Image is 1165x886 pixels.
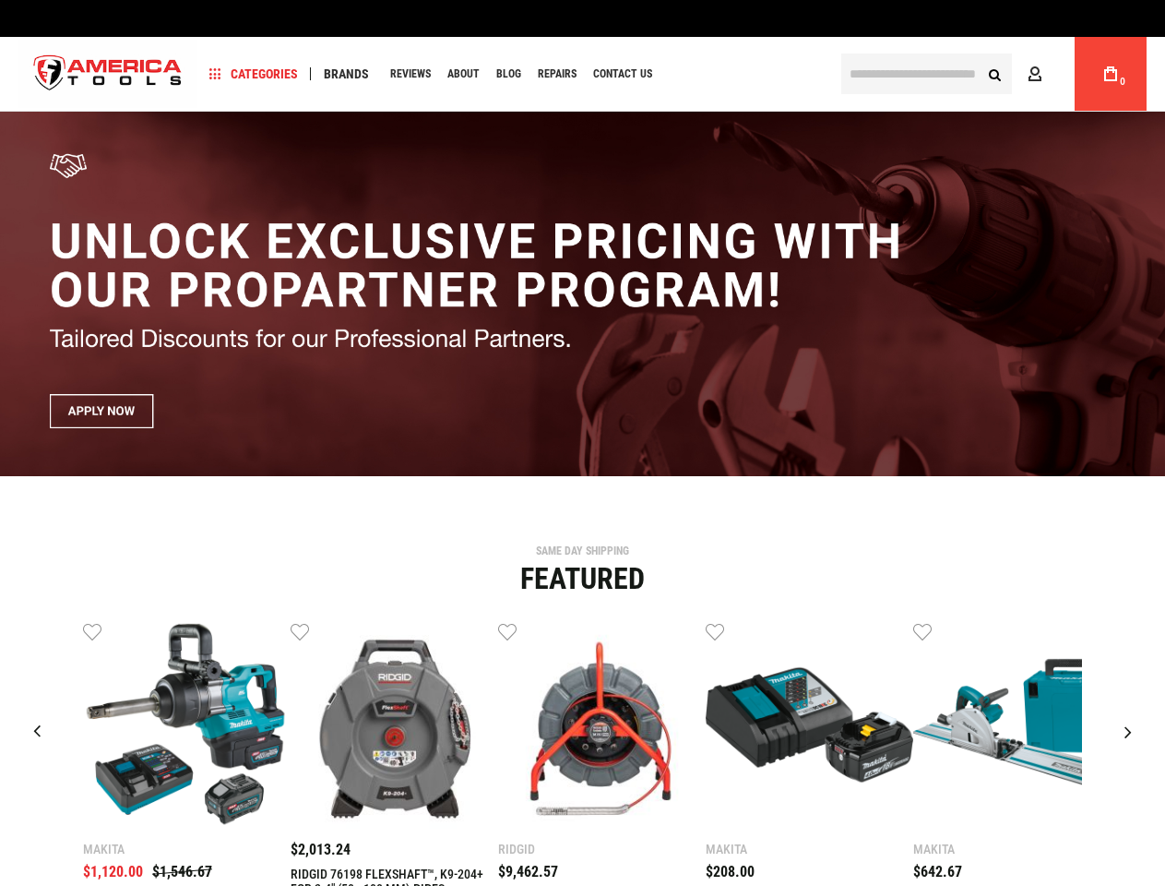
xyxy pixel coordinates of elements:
a: 0 [1093,37,1128,111]
span: 0 [1120,77,1125,87]
a: About [439,62,488,87]
span: Blog [496,68,521,79]
a: store logo [18,40,197,109]
a: RIDGID 76198 FLEXSHAFT™, K9-204+ FOR 2-4 [291,621,498,833]
a: RIDGID 76883 SEESNAKE® MINI PRO [498,621,706,833]
a: Brands [315,62,377,87]
img: RIDGID 76883 SEESNAKE® MINI PRO [498,621,706,829]
img: Makita GWT10T 40V max XGT® Brushless Cordless 4‑Sp. High‑Torque 1" Sq. Drive D‑Handle Extended An... [83,621,291,829]
span: Categories [209,67,298,80]
span: Reviews [390,68,431,79]
a: Reviews [382,62,439,87]
div: SAME DAY SHIPPING [14,545,1151,557]
a: Contact Us [585,62,660,87]
span: $1,546.67 [152,863,212,880]
a: Makita GWT10T 40V max XGT® Brushless Cordless 4‑Sp. High‑Torque 1" Sq. Drive D‑Handle Extended An... [83,621,291,833]
div: Ridgid [498,843,706,856]
img: America Tools [18,40,197,109]
div: Featured [14,564,1151,593]
img: RIDGID 76198 FLEXSHAFT™, K9-204+ FOR 2-4 [291,621,498,829]
span: $642.67 [913,863,962,880]
span: About [447,68,480,79]
a: Categories [201,62,306,87]
span: $208.00 [706,863,755,880]
div: Makita [83,843,291,856]
img: MAKITA BL1840BDC1 18V LXT® LITHIUM-ION BATTERY AND CHARGER STARTER PACK, BL1840B, DC18RC (4.0AH) [706,621,913,829]
div: Makita [913,843,1121,856]
span: $1,120.00 [83,863,143,880]
a: MAKITA BL1840BDC1 18V LXT® LITHIUM-ION BATTERY AND CHARGER STARTER PACK, BL1840B, DC18RC (4.0AH) [706,621,913,833]
a: Blog [488,62,529,87]
button: Search [977,56,1012,91]
span: Brands [324,67,369,80]
span: $2,013.24 [291,841,351,858]
img: MAKITA SP6000J1 6-1/2" PLUNGE CIRCULAR SAW, 55" GUIDE RAIL, 12 AMP, ELECTRIC BRAKE, CASE [913,621,1121,829]
span: $9,462.57 [498,863,558,880]
span: Repairs [538,68,577,79]
a: MAKITA SP6000J1 6-1/2" PLUNGE CIRCULAR SAW, 55" GUIDE RAIL, 12 AMP, ELECTRIC BRAKE, CASE [913,621,1121,833]
div: Makita [706,843,913,856]
span: Contact Us [593,68,652,79]
a: Repairs [529,62,585,87]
